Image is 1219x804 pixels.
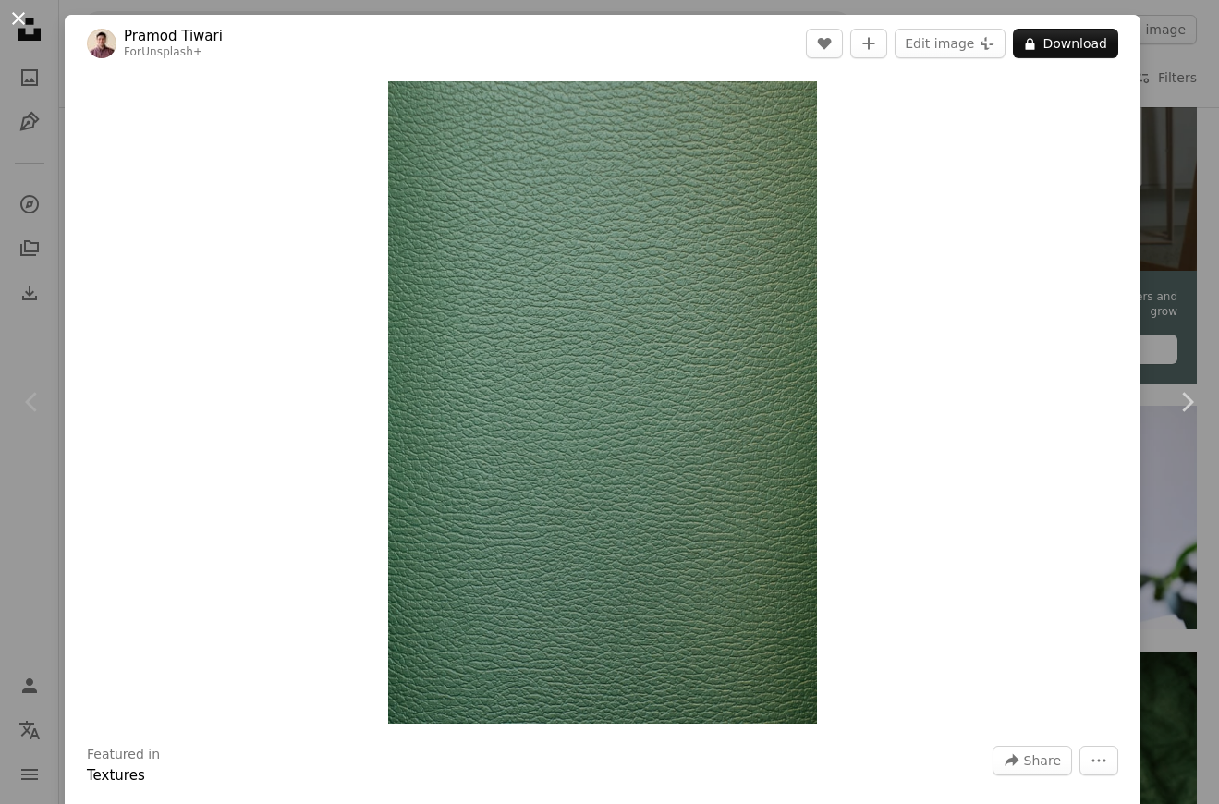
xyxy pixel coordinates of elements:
[1024,747,1061,774] span: Share
[850,29,887,58] button: Add to Collection
[1079,746,1118,775] button: More Actions
[141,45,202,58] a: Unsplash+
[993,746,1072,775] button: Share this image
[388,81,816,724] button: Zoom in on this image
[87,767,145,784] a: Textures
[124,27,223,45] a: Pramod Tiwari
[87,29,116,58] img: Go to Pramod Tiwari's profile
[1154,313,1219,491] a: Next
[1013,29,1118,58] button: Download
[87,746,160,764] h3: Featured in
[895,29,1006,58] button: Edit image
[388,81,816,724] img: a close up of a green leather texture
[124,45,223,60] div: For
[806,29,843,58] button: Like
